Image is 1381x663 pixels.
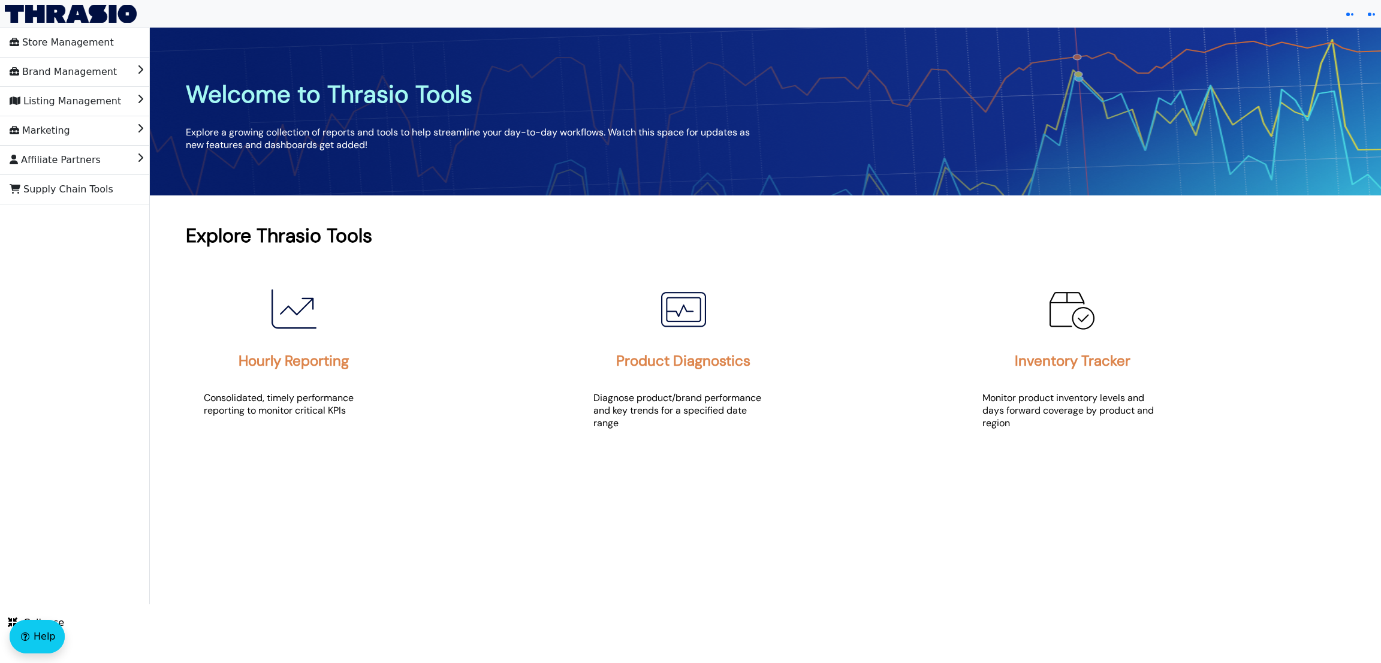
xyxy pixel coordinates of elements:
[575,261,962,457] a: Product Diagnostics IconProduct DiagnosticsDiagnose product/brand performance and key trends for ...
[616,351,750,370] h2: Product Diagnostics
[186,126,765,151] p: Explore a growing collection of reports and tools to help streamline your day-to-day workflows. W...
[653,279,713,339] img: Product Diagnostics Icon
[239,351,349,370] h2: Hourly Reporting
[204,391,384,417] p: Consolidated, timely performance reporting to monitor critical KPIs
[10,62,117,82] span: Brand Management
[982,391,1162,429] p: Monitor product inventory levels and days forward coverage by product and region
[10,33,114,52] span: Store Management
[10,180,113,199] span: Supply Chain Tools
[34,629,55,644] span: Help
[10,92,121,111] span: Listing Management
[1042,279,1102,339] img: Inventory Tracker Icon
[964,261,1351,457] a: Inventory Tracker IconInventory TrackerMonitor product inventory levels and days forward coverage...
[186,261,572,444] a: Hourly Reporting IconHourly ReportingConsolidated, timely performance reporting to monitor critic...
[593,391,773,429] p: Diagnose product/brand performance and key trends for a specified date range
[10,620,65,653] button: Help floatingactionbutton
[264,279,324,339] img: Hourly Reporting Icon
[10,121,70,140] span: Marketing
[10,150,101,170] span: Affiliate Partners
[186,79,765,110] h1: Welcome to Thrasio Tools
[8,616,64,630] span: Collapse
[1015,351,1130,370] h2: Inventory Tracker
[5,5,137,23] img: Thrasio Logo
[186,223,1345,248] h1: Explore Thrasio Tools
